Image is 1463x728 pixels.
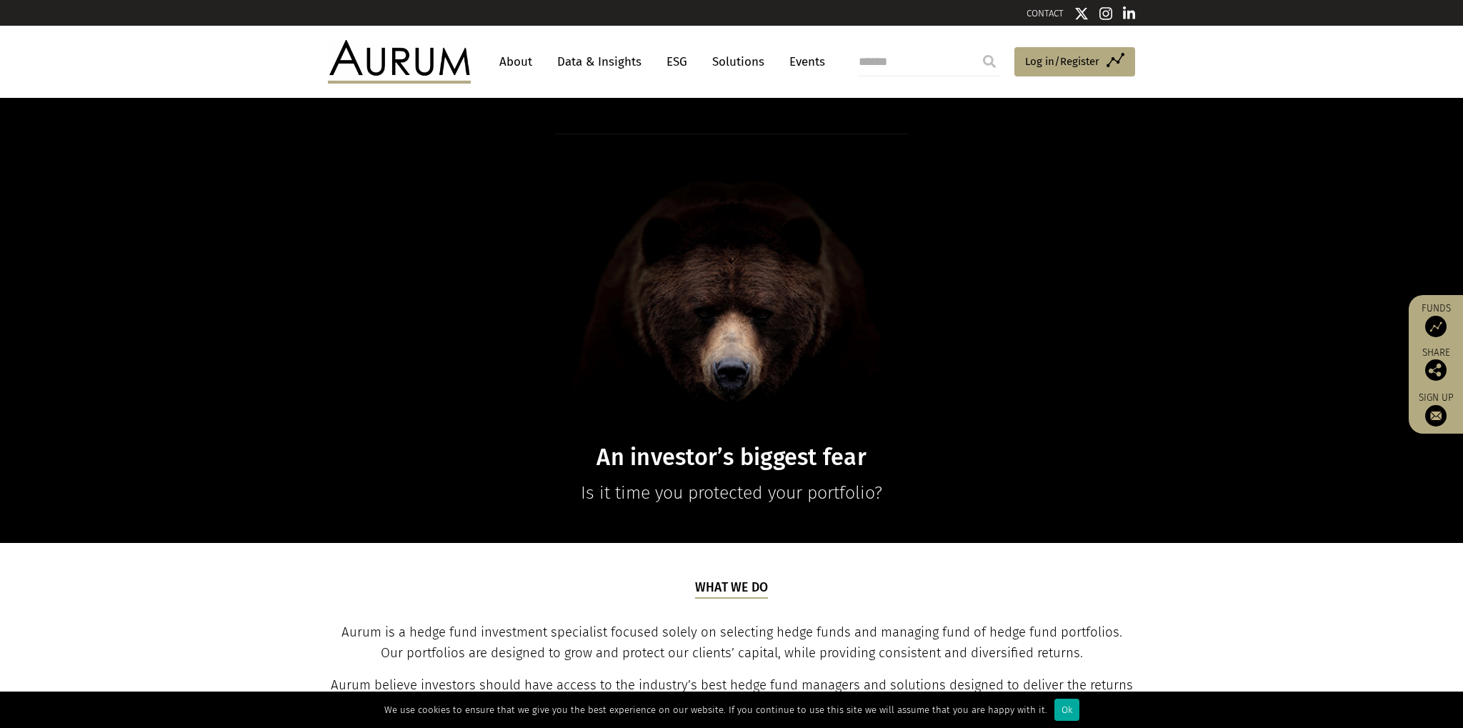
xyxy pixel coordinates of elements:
img: Share this post [1425,359,1447,381]
img: Aurum [328,40,471,83]
div: Share [1416,348,1456,381]
input: Submit [975,47,1004,76]
img: Sign up to our newsletter [1425,405,1447,427]
a: Sign up [1416,392,1456,427]
img: Linkedin icon [1123,6,1136,21]
a: Events [782,49,825,75]
a: ESG [659,49,694,75]
span: Log in/Register [1025,53,1099,70]
a: CONTACT [1027,8,1064,19]
a: Solutions [705,49,772,75]
a: About [492,49,539,75]
img: Twitter icon [1074,6,1089,21]
a: Data & Insights [550,49,649,75]
span: Aurum is a hedge fund investment specialist focused solely on selecting hedge funds and managing ... [341,624,1122,662]
h1: An investor’s biggest fear [456,444,1007,472]
a: Log in/Register [1014,47,1135,77]
img: Access Funds [1425,316,1447,337]
h5: What we do [695,579,769,599]
p: Is it time you protected your portfolio? [456,479,1007,507]
img: Instagram icon [1099,6,1112,21]
a: Funds [1416,302,1456,337]
div: Ok [1054,699,1079,721]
